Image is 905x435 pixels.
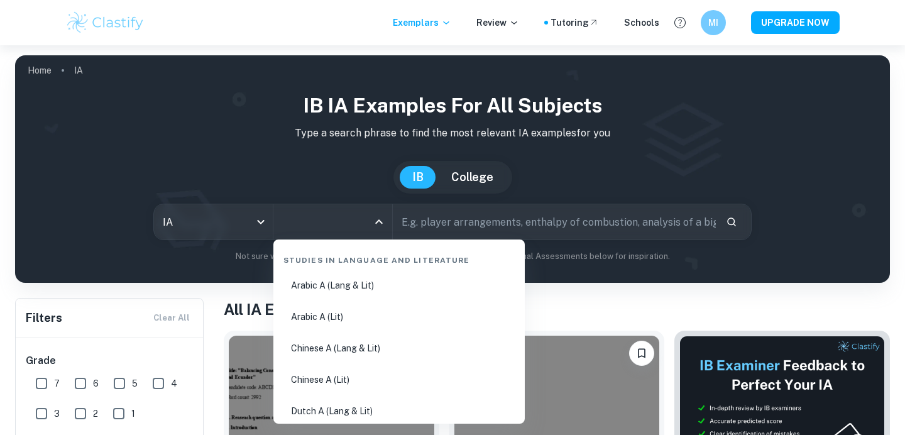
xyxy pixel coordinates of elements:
li: Dutch A (Lang & Lit) [278,397,520,426]
p: Not sure what to search for? You can always look through our example Internal Assessments below f... [25,250,880,263]
li: Chinese A (Lit) [278,365,520,394]
button: IB [400,166,436,189]
span: 7 [54,377,60,390]
p: IA [74,63,83,77]
img: profile cover [15,55,890,283]
button: Bookmark [629,341,654,366]
a: Tutoring [551,16,599,30]
h6: MI [706,16,721,30]
span: 2 [93,407,98,421]
button: Close [370,213,388,231]
h6: Filters [26,309,62,327]
input: E.g. player arrangements, enthalpy of combustion, analysis of a big city... [393,204,716,240]
p: Type a search phrase to find the most relevant IA examples for you [25,126,880,141]
div: IA [154,204,273,240]
p: Review [476,16,519,30]
button: UPGRADE NOW [751,11,840,34]
p: Exemplars [393,16,451,30]
button: MI [701,10,726,35]
li: Arabic A (Lang & Lit) [278,271,520,300]
h1: IB IA examples for all subjects [25,91,880,121]
li: Arabic A (Lit) [278,302,520,331]
span: 4 [171,377,177,390]
h6: Grade [26,353,194,368]
a: Home [28,62,52,79]
h1: All IA Examples [224,298,890,321]
span: 6 [93,377,99,390]
img: Clastify logo [65,10,145,35]
span: 3 [54,407,60,421]
span: 1 [131,407,135,421]
button: College [439,166,506,189]
li: Chinese A (Lang & Lit) [278,334,520,363]
button: Help and Feedback [669,12,691,33]
span: 5 [132,377,138,390]
button: Search [721,211,742,233]
div: Studies in Language and Literature [278,245,520,271]
a: Schools [624,16,659,30]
